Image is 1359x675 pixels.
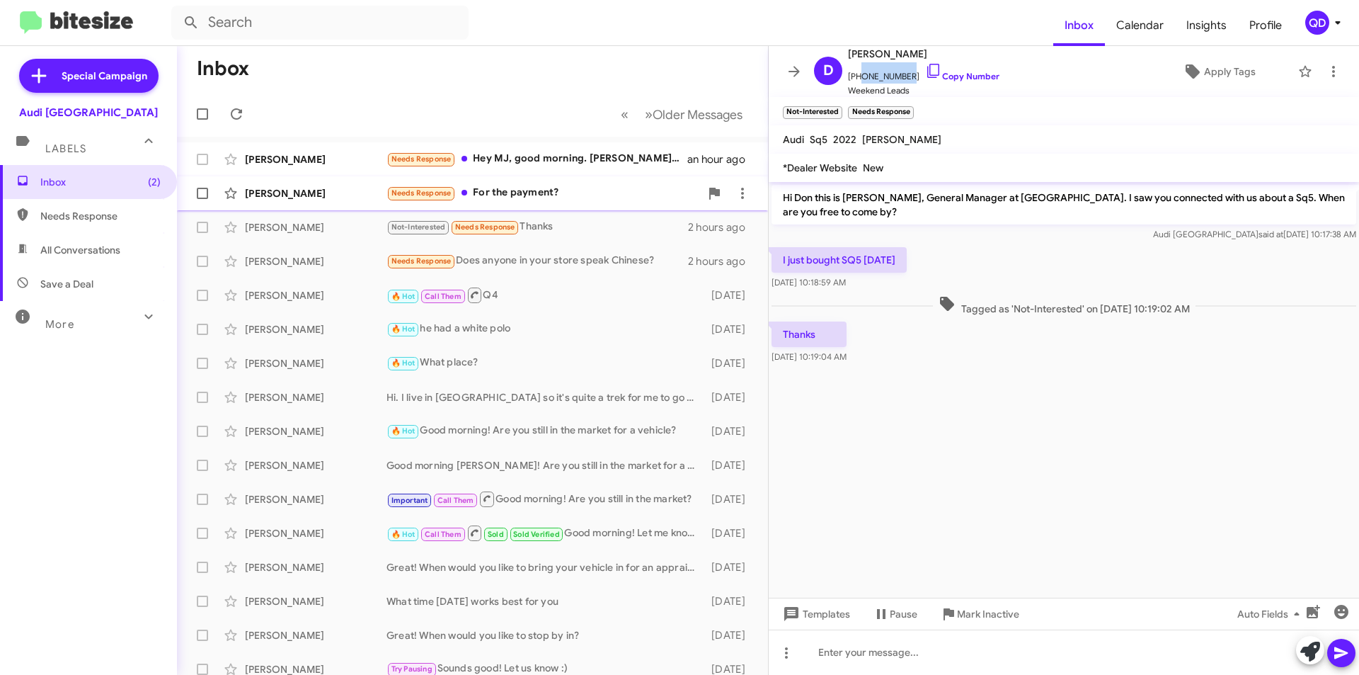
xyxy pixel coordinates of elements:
span: [PHONE_NUMBER] [848,62,999,84]
span: *Dealer Website [783,161,857,174]
span: Inbox [40,175,161,189]
span: Sold Verified [513,530,560,539]
div: [PERSON_NAME] [245,458,386,472]
div: Good morning! Are you still in the market? [386,490,704,508]
div: [DATE] [704,628,757,642]
span: Needs Response [391,154,452,164]
span: 🔥 Hot [391,358,415,368]
div: [PERSON_NAME] [245,560,386,574]
a: Special Campaign [19,59,159,93]
span: [PERSON_NAME] [862,133,941,146]
div: Thanks [386,219,688,235]
div: [DATE] [704,390,757,404]
div: [PERSON_NAME] [245,254,386,268]
span: New [863,161,883,174]
span: said at [1258,229,1283,239]
div: [DATE] [704,458,757,472]
div: [PERSON_NAME] [245,152,386,166]
div: [DATE] [704,526,757,540]
div: [PERSON_NAME] [245,186,386,200]
a: Inbox [1053,5,1105,46]
span: Sold [488,530,504,539]
span: Mark Inactive [957,601,1019,627]
button: Apply Tags [1146,59,1291,84]
span: Not-Interested [391,222,446,232]
small: Not-Interested [783,106,842,119]
button: Pause [861,601,929,627]
span: Apply Tags [1204,59,1256,84]
span: Templates [780,601,850,627]
span: Needs Response [40,209,161,223]
a: Insights [1175,5,1238,46]
span: 🔥 Hot [391,530,415,539]
div: [PERSON_NAME] [245,492,386,506]
button: Templates [769,601,861,627]
div: What place? [386,355,704,371]
span: Needs Response [391,256,452,266]
span: Audi [GEOGRAPHIC_DATA] [DATE] 10:17:38 AM [1153,229,1356,239]
a: Calendar [1105,5,1175,46]
div: Audi [GEOGRAPHIC_DATA] [19,106,158,120]
small: Needs Response [848,106,913,119]
button: Mark Inactive [929,601,1031,627]
span: All Conversations [40,243,120,257]
input: Search [171,6,469,40]
div: [DATE] [704,424,757,438]
span: Call Them [437,496,474,505]
span: Pause [890,601,917,627]
span: 🔥 Hot [391,426,415,436]
div: Great! When would you like to bring your vehicle in for an appraisal? [386,560,704,574]
div: [DATE] [704,288,757,302]
span: Auto Fields [1237,601,1305,627]
div: [DATE] [704,322,757,336]
div: [PERSON_NAME] [245,356,386,370]
button: Previous [612,100,637,129]
div: 2 hours ago [688,254,757,268]
button: QD [1293,11,1343,35]
div: [PERSON_NAME] [245,390,386,404]
span: Save a Deal [40,277,93,291]
span: D [823,59,834,82]
span: Call Them [425,530,461,539]
p: Hi Don this is [PERSON_NAME], General Manager at [GEOGRAPHIC_DATA]. I saw you connected with us a... [772,185,1356,225]
span: 🔥 Hot [391,324,415,334]
span: Special Campaign [62,69,147,83]
div: Does anyone in your store speak Chinese? [386,253,688,269]
div: Good morning! Are you still in the market for a vehicle? [386,423,704,439]
button: Next [636,100,751,129]
div: [DATE] [704,356,757,370]
p: I just bought SQ5 [DATE] [772,247,907,273]
button: Auto Fields [1226,601,1317,627]
h1: Inbox [197,57,249,80]
p: Thanks [772,322,847,347]
span: (2) [148,175,161,189]
span: » [645,106,653,123]
a: Profile [1238,5,1293,46]
div: [PERSON_NAME] [245,288,386,302]
div: [PERSON_NAME] [245,594,386,608]
div: QD [1305,11,1329,35]
span: 2022 [833,133,856,146]
span: Needs Response [455,222,515,232]
span: Audi [783,133,804,146]
span: Weekend Leads [848,84,999,98]
div: [DATE] [704,492,757,506]
span: 🔥 Hot [391,292,415,301]
div: [DATE] [704,560,757,574]
span: Needs Response [391,188,452,198]
span: Try Pausing [391,664,432,674]
span: [DATE] 10:19:04 AM [772,351,847,362]
div: [PERSON_NAME] [245,424,386,438]
span: Sq5 [810,133,827,146]
span: Labels [45,142,86,155]
span: Important [391,496,428,505]
div: [PERSON_NAME] [245,322,386,336]
div: Hey MJ, good morning. [PERSON_NAME] did a good job of showing us Q5 and Q7. Well consider Q7 in f... [386,151,687,167]
div: Q4 [386,286,704,304]
span: Call Them [425,292,461,301]
span: More [45,318,74,331]
div: Hi. I live in [GEOGRAPHIC_DATA] so it's quite a trek for me to go down there. Is there anything y... [386,390,704,404]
